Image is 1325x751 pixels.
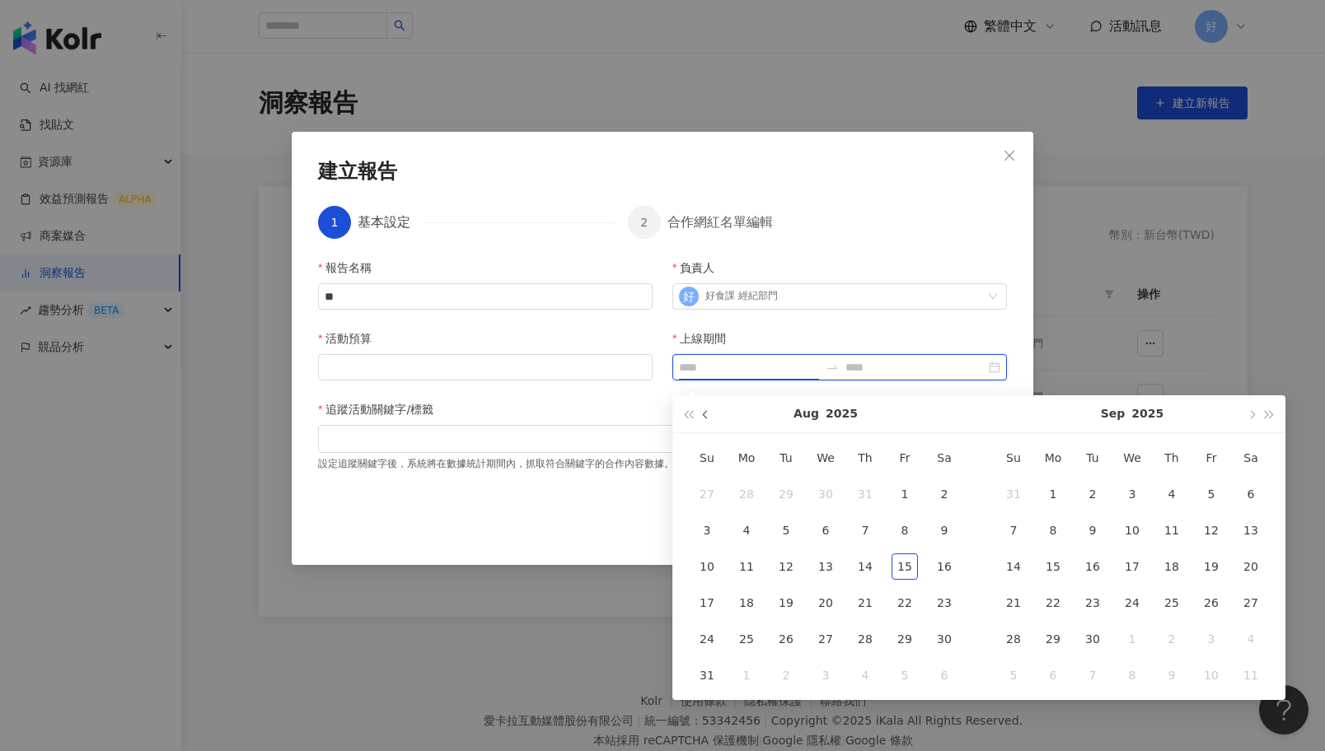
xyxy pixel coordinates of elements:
[1119,553,1145,580] div: 17
[931,553,957,580] div: 16
[852,626,878,652] div: 28
[1152,440,1192,476] th: Th
[687,548,727,585] td: 2025-08-10
[826,361,839,374] span: to
[845,476,885,512] td: 2025-07-31
[925,476,964,512] td: 2025-08-02
[852,553,878,580] div: 14
[773,517,799,543] div: 5
[892,517,918,543] div: 8
[1040,662,1066,688] div: 6
[727,440,766,476] th: Mo
[672,259,727,277] label: 負責人
[885,440,925,476] th: Fr
[766,621,806,657] td: 2025-08-26
[885,585,925,621] td: 2025-08-22
[852,662,878,688] div: 4
[845,657,885,693] td: 2025-09-04
[694,626,720,652] div: 24
[1192,440,1231,476] th: Fr
[994,585,1033,621] td: 2025-09-21
[773,553,799,580] div: 12
[1192,657,1231,693] td: 2025-10-10
[1238,517,1264,543] div: 13
[1112,512,1152,548] td: 2025-09-10
[812,553,839,580] div: 13
[1159,517,1185,543] div: 11
[1040,481,1066,507] div: 1
[687,585,727,621] td: 2025-08-17
[1073,621,1112,657] td: 2025-09-30
[766,440,806,476] th: Tu
[845,548,885,585] td: 2025-08-14
[1231,621,1271,657] td: 2025-10-04
[931,662,957,688] div: 6
[318,453,1007,471] div: 設定追蹤關鍵字後，系統將在數據統計期間內，抓取符合關鍵字的合作內容數據。
[1238,553,1264,580] div: 20
[773,481,799,507] div: 29
[1033,621,1073,657] td: 2025-09-29
[1073,548,1112,585] td: 2025-09-16
[1231,657,1271,693] td: 2025-10-11
[925,585,964,621] td: 2025-08-23
[1198,481,1224,507] div: 5
[672,329,738,348] label: 上線期間
[1159,481,1185,507] div: 4
[766,657,806,693] td: 2025-09-02
[1000,553,1027,580] div: 14
[1159,590,1185,616] div: 25
[1033,476,1073,512] td: 2025-09-01
[892,481,918,507] div: 1
[667,206,773,239] div: 合作網紅名單編輯
[925,512,964,548] td: 2025-08-09
[806,476,845,512] td: 2025-07-30
[1192,548,1231,585] td: 2025-09-19
[993,139,1026,172] button: Close
[994,548,1033,585] td: 2025-09-14
[318,283,653,310] input: 報告名稱
[1101,395,1126,432] button: Sep
[1238,626,1264,652] div: 4
[845,621,885,657] td: 2025-08-28
[931,590,957,616] div: 23
[1131,395,1163,432] button: 2025
[1198,553,1224,580] div: 19
[1040,590,1066,616] div: 22
[679,358,819,376] input: 上線期間
[1033,548,1073,585] td: 2025-09-15
[1040,553,1066,580] div: 15
[733,590,760,616] div: 18
[733,553,760,580] div: 11
[1079,626,1106,652] div: 30
[727,476,766,512] td: 2025-07-28
[733,626,760,652] div: 25
[852,517,878,543] div: 7
[885,621,925,657] td: 2025-08-29
[812,590,839,616] div: 20
[1152,657,1192,693] td: 2025-10-09
[885,657,925,693] td: 2025-09-05
[885,548,925,585] td: 2025-08-15
[1198,517,1224,543] div: 12
[331,216,339,229] span: 1
[1112,585,1152,621] td: 2025-09-24
[1152,476,1192,512] td: 2025-09-04
[773,626,799,652] div: 26
[1073,440,1112,476] th: Tu
[705,289,778,303] div: 好食課 經紀部門
[1231,585,1271,621] td: 2025-09-27
[1159,553,1185,580] div: 18
[826,395,858,432] button: 2025
[694,553,720,580] div: 10
[727,585,766,621] td: 2025-08-18
[1231,512,1271,548] td: 2025-09-13
[1152,585,1192,621] td: 2025-09-25
[1198,590,1224,616] div: 26
[925,440,964,476] th: Sa
[885,476,925,512] td: 2025-08-01
[1159,626,1185,652] div: 2
[318,329,384,348] label: 活動預算
[1040,517,1066,543] div: 8
[925,621,964,657] td: 2025-08-30
[687,621,727,657] td: 2025-08-24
